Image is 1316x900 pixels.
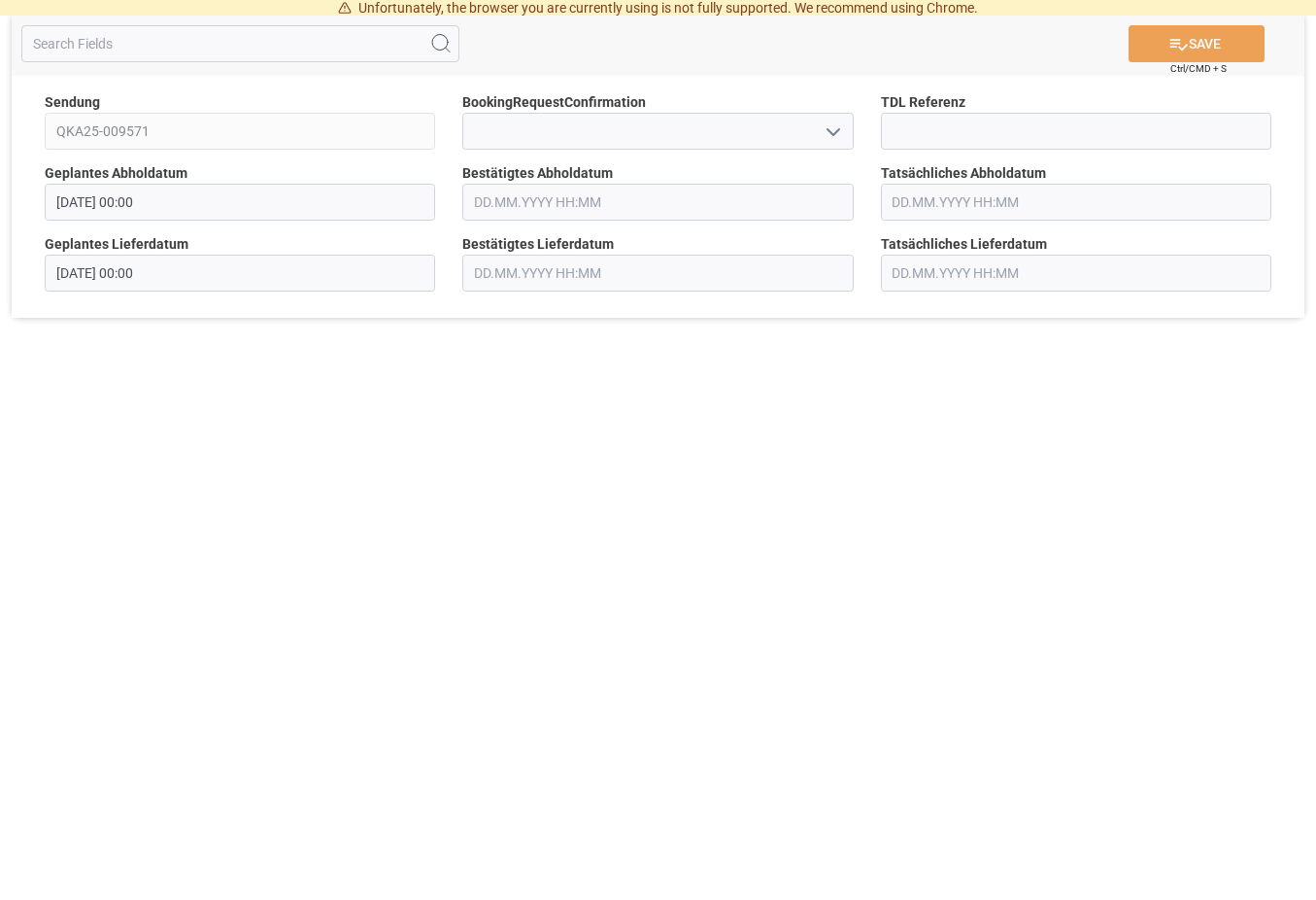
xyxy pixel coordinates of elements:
button: SAVE [1129,25,1265,62]
input: Search Fields [21,25,459,62]
input: DD.MM.YYYY HH:MM [45,255,435,292]
span: Bestätigtes Lieferdatum [462,234,614,255]
input: DD.MM.YYYY HH:MM [462,255,853,292]
span: Tatsächliches Abholdatum [881,163,1046,184]
input: DD.MM.YYYY HH:MM [45,184,435,221]
span: Tatsächliches Lieferdatum [881,234,1047,255]
span: TDL Referenz [881,92,965,113]
span: Ctrl/CMD + S [1170,61,1227,76]
span: Geplantes Abholdatum [45,163,187,184]
input: DD.MM.YYYY HH:MM [881,255,1271,292]
input: DD.MM.YYYY HH:MM [462,184,853,221]
button: open menu [817,117,846,147]
span: Bestätigtes Abholdatum [462,163,613,184]
span: Geplantes Lieferdatum [45,234,188,255]
span: BookingRequestConfirmation [462,92,646,113]
span: Sendung [45,92,100,113]
input: DD.MM.YYYY HH:MM [881,184,1271,221]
